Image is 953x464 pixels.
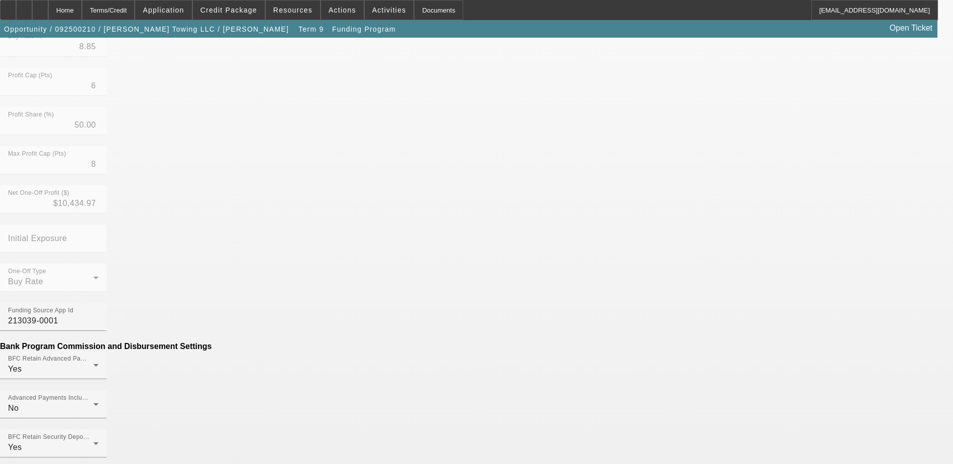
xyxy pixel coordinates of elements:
[8,111,54,118] mat-label: Profit Share (%)
[135,1,191,20] button: Application
[298,25,324,33] span: Term 9
[8,356,101,362] mat-label: BFC Retain Advanced Payments
[8,307,73,314] mat-label: Funding Source App Id
[8,72,52,79] mat-label: Profit Cap (Pts)
[8,434,90,440] mat-label: BFC Retain Security Deposit
[273,6,312,14] span: Resources
[321,1,364,20] button: Actions
[332,25,396,33] span: Funding Program
[8,443,22,451] span: Yes
[8,365,22,373] span: Yes
[8,268,46,275] mat-label: One-Off Type
[8,190,69,196] mat-label: Net One-Off Profit ($)
[193,1,265,20] button: Credit Package
[266,1,320,20] button: Resources
[372,6,406,14] span: Activities
[8,234,67,243] mat-label: Initial Exposure
[886,20,936,37] a: Open Ticket
[329,6,356,14] span: Actions
[295,20,327,38] button: Term 9
[143,6,184,14] span: Application
[4,25,289,33] span: Opportunity / 092500210 / [PERSON_NAME] Towing LLC / [PERSON_NAME]
[365,1,414,20] button: Activities
[8,404,19,412] span: No
[8,395,143,401] mat-label: Advanced Payments Include in Bank Profit Cap
[8,151,66,157] mat-label: Max Profit Cap (Pts)
[200,6,257,14] span: Credit Package
[330,20,398,38] button: Funding Program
